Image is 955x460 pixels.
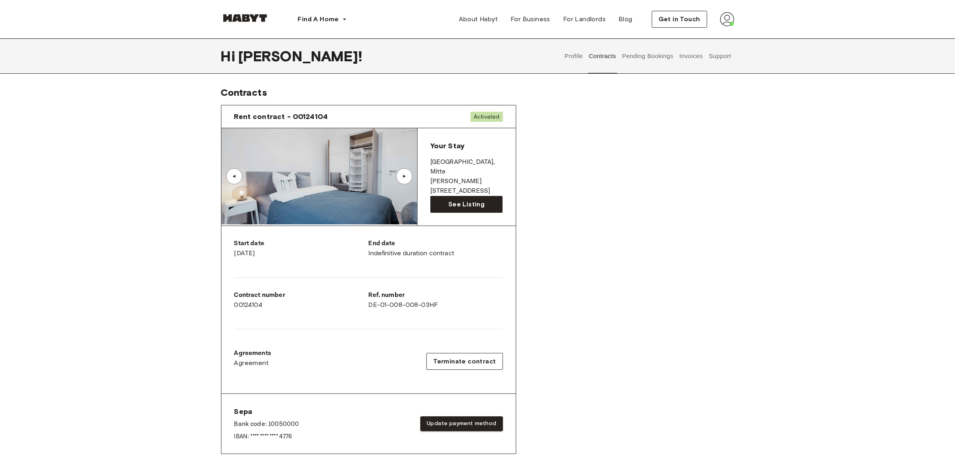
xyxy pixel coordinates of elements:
[448,200,485,209] span: See Listing
[234,358,269,368] span: Agreement
[230,174,238,179] div: ▲
[369,291,503,310] div: DE-01-008-008-03HF
[652,11,707,28] button: Get in Touch
[430,141,464,150] span: Your Stay
[221,87,267,98] span: Contracts
[221,14,269,22] img: Habyt
[234,420,299,429] p: Bank code: 10050000
[678,38,704,74] button: Invoices
[612,11,639,27] a: Blog
[562,38,734,74] div: user profile tabs
[433,357,496,366] span: Terminate contract
[452,11,504,27] a: About Habyt
[557,11,612,27] a: For Landlords
[621,38,675,74] button: Pending Bookings
[238,48,362,65] span: [PERSON_NAME] !
[234,239,369,248] p: Start date
[430,196,503,213] a: See Listing
[720,12,734,26] img: avatar
[298,14,339,24] span: Find A Home
[221,128,417,224] img: Image of the room
[430,177,503,196] p: [PERSON_NAME][STREET_ADDRESS]
[430,157,503,177] p: [GEOGRAPHIC_DATA] , Mitte
[369,291,503,300] p: Ref. number
[234,291,369,310] div: 00124104
[234,349,272,358] p: Agreements
[234,112,328,121] span: Rent contract - 00124104
[459,14,498,24] span: About Habyt
[400,174,408,179] div: ▲
[234,358,272,368] a: Agreement
[234,407,299,416] span: Sepa
[564,38,584,74] button: Profile
[708,38,732,74] button: Support
[420,416,503,431] button: Update payment method
[369,239,503,248] p: End date
[426,353,503,370] button: Terminate contract
[292,11,353,27] button: Find A Home
[234,291,369,300] p: Contract number
[504,11,557,27] a: For Business
[618,14,633,24] span: Blog
[563,14,606,24] span: For Landlords
[659,14,700,24] span: Get in Touch
[369,239,503,258] div: Indefinitive duration contract
[511,14,550,24] span: For Business
[588,38,617,74] button: Contracts
[221,48,238,65] span: Hi
[470,112,503,122] span: Activated
[234,239,369,258] div: [DATE]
